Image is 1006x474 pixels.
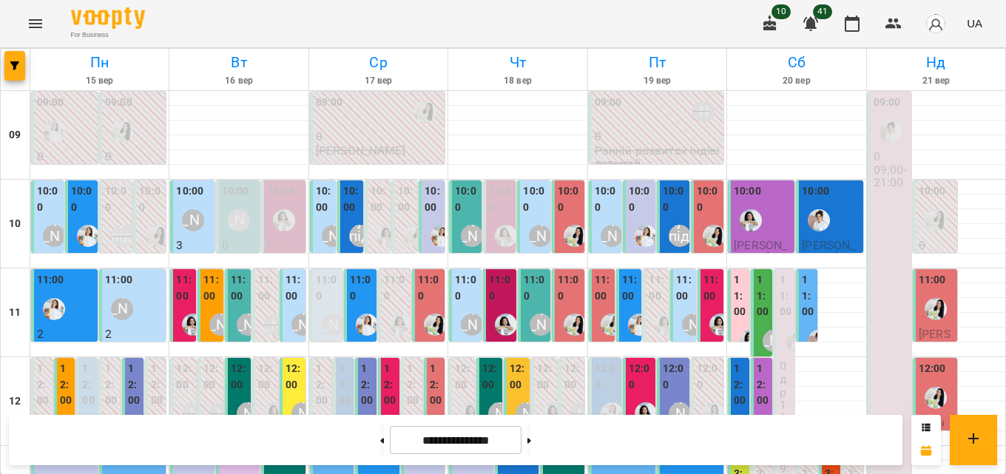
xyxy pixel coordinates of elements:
[267,252,283,265] p: 2-3
[925,209,947,231] div: Роксолана
[874,150,908,163] p: 0
[802,272,814,320] label: 11:00
[77,225,99,247] div: Юлія Масющенко
[209,402,232,424] div: Міс Анастасія
[813,4,832,19] span: 41
[772,4,791,19] span: 10
[258,361,275,393] label: 12:00
[9,393,21,410] h6: 12
[9,216,21,232] h6: 10
[361,361,374,409] label: 12:00
[237,314,259,336] div: Міс Анастасія
[740,209,762,231] div: Анна Білан
[273,209,295,231] img: Анна Білан
[740,330,762,352] img: Анна Білан
[808,330,830,352] div: Іванна
[461,314,483,336] div: Тетяна Волох
[635,402,657,424] div: Анна Білан
[172,74,305,88] h6: 16 вер
[450,74,584,88] h6: 18 вер
[455,183,479,215] label: 10:00
[37,341,95,392] p: Всебічний розвиток група рівень 2
[231,272,248,304] label: 11:00
[786,330,808,352] img: Іванна
[291,314,314,336] div: Тетяна Волох
[461,402,483,424] div: Анна Білан
[703,225,725,247] img: Роксолана
[595,183,618,215] label: 10:00
[182,209,204,231] div: Тетяна Волох
[60,361,72,409] label: 12:00
[564,314,586,336] div: Роксолана
[523,183,547,215] label: 10:00
[495,225,517,247] img: Анна Білан
[482,361,499,393] label: 12:00
[145,225,167,247] img: Роксолана
[595,130,720,143] p: 0
[267,239,302,251] p: 0
[350,272,374,304] label: 11:00
[558,272,581,304] label: 11:00
[404,225,426,247] img: Роксолана
[780,272,792,320] label: 11:00
[729,51,863,74] h6: Сб
[43,225,65,247] div: Тетяна Волох
[37,328,95,340] p: 2
[9,127,21,143] h6: 09
[629,183,652,215] label: 10:00
[71,30,145,40] span: For Business
[43,121,65,143] img: Юлія Масющенко
[703,272,720,304] label: 11:00
[734,238,787,265] span: [PERSON_NAME]
[655,314,677,336] div: Анна Білан
[316,361,328,409] label: 12:00
[682,314,704,336] div: Тетяна Волох
[286,361,303,393] label: 12:00
[431,225,453,247] img: Юлія Масющенко
[543,402,565,424] img: Анна Білан
[663,183,686,215] label: 10:00
[43,298,65,320] div: Юлія Масющенко
[734,361,746,409] label: 12:00
[176,272,193,304] label: 11:00
[222,239,257,251] p: 0
[430,361,442,409] label: 12:00
[961,10,988,37] button: UA
[925,298,947,320] div: Роксолана
[530,314,552,336] div: Міс Анастасія
[564,361,581,393] label: 12:00
[488,402,510,424] div: Міс Анастасія
[182,402,204,424] div: Міс Анастасія
[558,183,581,215] label: 10:00
[316,95,343,111] label: 09:00
[176,183,203,200] label: 10:00
[880,121,902,143] div: Іванна
[709,314,732,336] img: Анна Білан
[222,183,249,200] label: 10:00
[595,272,612,304] label: 11:00
[802,183,829,200] label: 10:00
[311,74,445,88] h6: 17 вер
[874,163,908,189] p: 09:00-21:00
[258,272,275,304] label: 11:00
[384,272,408,304] label: 11:00
[105,95,132,111] label: 09:00
[734,272,746,320] label: 11:00
[635,225,657,247] div: Юлія Масющенко
[407,361,419,409] label: 12:00
[601,402,623,424] img: Юлія Масющенко
[82,361,95,409] label: 12:00
[105,328,163,340] p: 2
[176,361,193,393] label: 12:00
[182,314,204,336] div: Анна Білан
[9,305,21,321] h6: 11
[516,402,538,424] div: Аліна Арт
[105,361,118,409] label: 12:00
[489,183,513,215] label: 10:00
